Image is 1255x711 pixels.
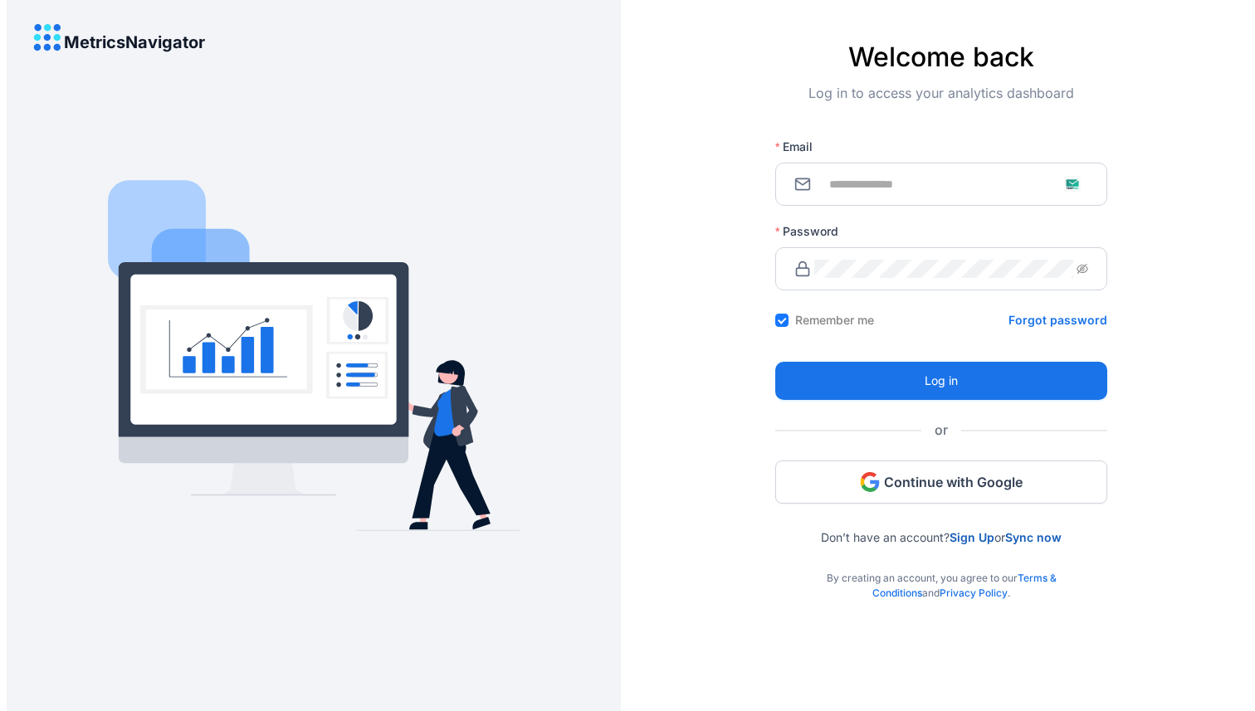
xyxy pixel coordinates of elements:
label: Password [775,223,850,240]
h4: Welcome back [775,41,1107,73]
a: Forgot password [1008,312,1107,329]
span: or [921,420,961,441]
a: Privacy Policy [940,587,1008,599]
input: Password [814,260,1073,278]
a: Sync now [1005,530,1062,544]
span: Log in [925,372,958,390]
span: Continue with Google [884,473,1023,491]
div: Don’t have an account? or [775,504,1107,544]
span: eye-invisible [1077,263,1088,275]
label: Email [775,139,824,155]
button: Log in [775,362,1107,400]
div: Log in to access your analytics dashboard [775,83,1107,129]
input: Email [814,175,1088,193]
h4: MetricsNavigator [64,33,205,51]
button: Continue with Google [775,460,1107,504]
span: Remember me [789,312,881,329]
div: By creating an account, you agree to our and . [775,544,1107,601]
a: Sign Up [950,530,994,544]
